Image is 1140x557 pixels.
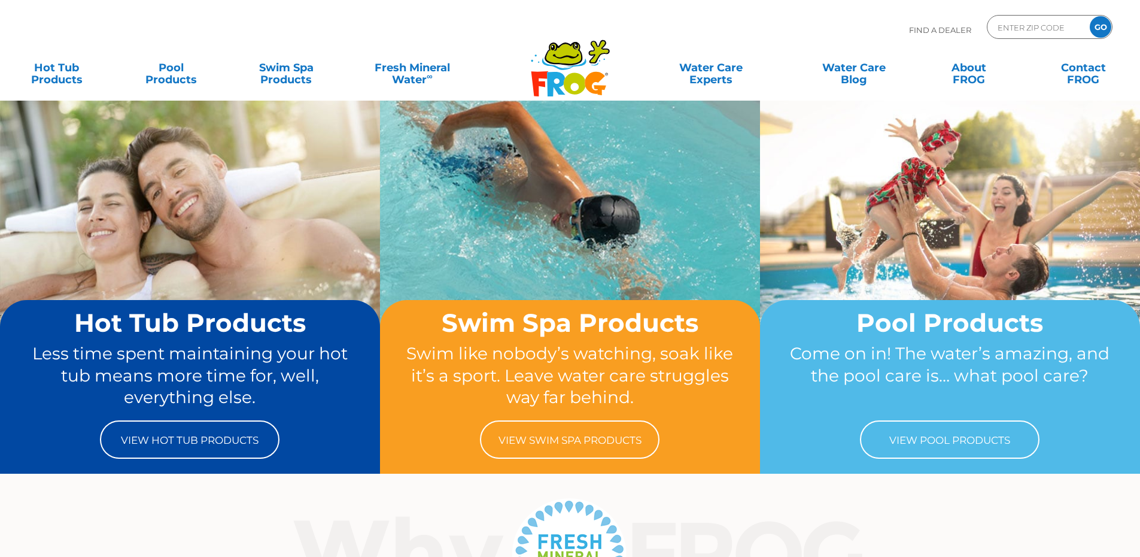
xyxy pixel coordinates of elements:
[1090,16,1111,38] input: GO
[924,56,1013,80] a: AboutFROG
[427,71,433,81] sup: ∞
[480,420,659,459] a: View Swim Spa Products
[23,343,357,408] p: Less time spent maintaining your hot tub means more time for, well, everything else.
[760,100,1140,384] img: home-banner-pool-short
[356,56,468,80] a: Fresh MineralWater∞
[809,56,898,80] a: Water CareBlog
[12,56,101,80] a: Hot TubProducts
[100,420,279,459] a: View Hot Tub Products
[1039,56,1128,80] a: ContactFROG
[783,309,1117,337] h2: Pool Products
[524,24,616,97] img: Frog Products Logo
[403,343,737,408] p: Swim like nobody’s watching, soak like it’s a sport. Leave water care struggles way far behind.
[909,15,971,45] p: Find A Dealer
[639,56,783,80] a: Water CareExperts
[860,420,1039,459] a: View Pool Products
[403,309,737,337] h2: Swim Spa Products
[127,56,216,80] a: PoolProducts
[23,309,357,337] h2: Hot Tub Products
[380,100,760,384] img: home-banner-swim-spa-short
[783,343,1117,408] p: Come on in! The water’s amazing, and the pool care is… what pool care?
[242,56,331,80] a: Swim SpaProducts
